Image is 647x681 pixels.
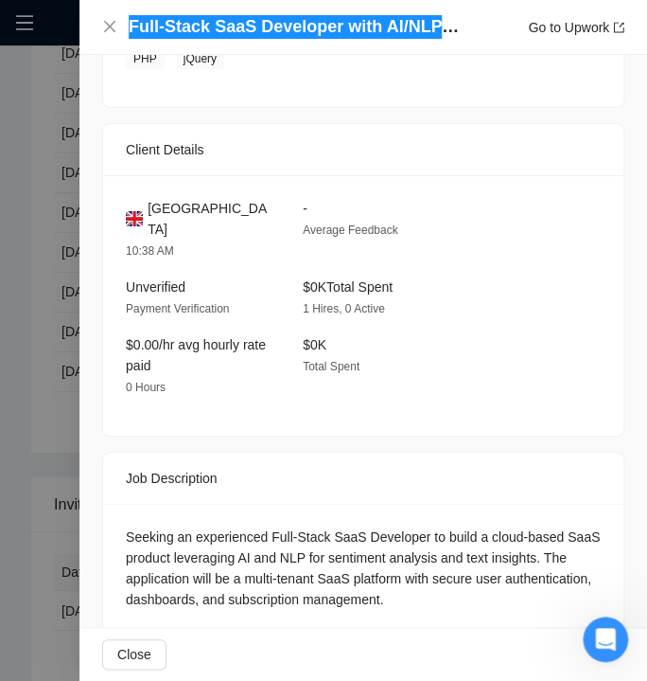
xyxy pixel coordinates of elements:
[129,15,460,39] h4: Full-Stack SaaS Developer with AI/NLP Integration Experience
[303,337,326,352] span: $0K
[126,381,166,394] span: 0 Hours
[583,617,628,662] iframe: Intercom live chat
[303,360,359,373] span: Total Spent
[102,639,166,670] button: Close
[126,453,601,504] div: Job Description
[303,302,385,315] span: 1 Hires, 0 Active
[613,22,624,33] span: export
[126,337,266,373] span: $0.00/hr avg hourly rate paid
[126,48,165,69] span: PHP
[126,124,601,175] div: Client Details
[126,208,143,229] img: 🇬🇧
[148,198,272,240] span: [GEOGRAPHIC_DATA]
[303,279,393,295] span: $0K Total Spent
[126,279,185,295] span: Unverified
[176,48,224,69] span: jQuery
[126,527,601,610] div: Seeking an experienced Full-Stack SaaS Developer to build a cloud-based SaaS product leveraging A...
[126,302,229,315] span: Payment Verification
[102,19,117,35] button: Close
[102,19,117,34] span: close
[528,20,624,35] a: Go to Upworkexport
[126,244,174,258] span: 10:38 AM
[117,644,151,665] span: Close
[303,224,398,237] span: Average Feedback
[303,201,307,216] span: -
